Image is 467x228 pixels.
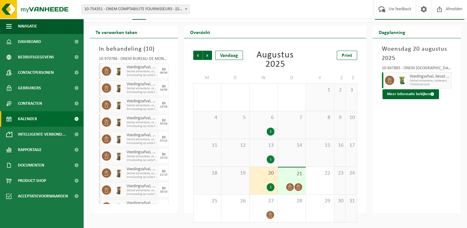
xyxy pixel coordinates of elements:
img: WB-0140-HPE-BN-01 [114,151,123,161]
span: 26 [224,198,246,205]
span: 28 [281,198,302,205]
span: Déchet alimentaire, contenant des produits d'origine animale [127,189,158,192]
td: W [250,72,278,83]
span: 25 [197,198,218,205]
div: DI [162,68,165,71]
div: DI [162,204,165,207]
span: 10-754351 - ONEM COMPTABILITE FOURNISSEURS - BRUXELLES [81,5,190,14]
span: 24 [349,170,354,177]
span: Voedingsafval, bevat producten van dierlijke oorsprong, onverpakt, categorie 3 [127,82,158,87]
span: Déchet alimentaire, contenant des produits d'origine animale [127,138,158,141]
span: Rapportage [18,142,42,158]
span: 2 [337,87,342,94]
span: Documenten [18,158,44,173]
span: Omwisseling op vaste frequentie (incl. verwerking) [127,74,158,77]
span: 17 [349,142,354,149]
div: 1 [267,155,274,163]
span: Déchet alimentaire, contenant des produits d'origine animale [127,155,158,158]
td: D [278,72,306,83]
span: 6 [253,114,274,121]
span: Kalender [18,111,37,127]
td: V [306,72,334,83]
span: Voedingsafval, bevat producten van dierlijke oorsprong, onverpakt, categorie 3 [127,184,158,189]
span: 7 [281,114,302,121]
span: 9 [337,114,342,121]
span: 16 [337,142,342,149]
div: Vandaag [215,51,243,60]
span: Déchet alimentaire, contenant des produits d'origine animale [127,121,158,125]
div: 16/09 [160,88,167,91]
div: 07/10 [160,139,167,142]
span: 31 [349,198,354,205]
a: Print [337,51,357,60]
td: Z [346,72,357,83]
div: DI [162,119,165,122]
div: DI [162,102,165,105]
button: Meer informatie bekijken [382,89,439,99]
span: Voedingsafval, bevat producten van dierlijke oorsprong, onverpakt, categorie 3 [127,150,158,155]
span: Voedingsafval, bevat producten van dierlijke oorsprong, onverpakt, categorie 3 [127,65,158,70]
div: DI [162,85,165,88]
div: 21/10 [160,173,167,176]
span: 4 [197,114,218,121]
div: 14/10 [160,156,167,159]
span: 8 [309,114,331,121]
span: 23 [337,170,342,177]
span: 20 [253,170,274,177]
td: M [193,72,221,83]
div: DI [162,153,165,156]
span: Voedingsafval, bevat producten van dierlijke oorsprong, onverpakt, categorie 3 [410,74,450,79]
h2: Te verwerken taken [90,26,144,38]
span: 10 [146,46,152,52]
img: WB-0140-HPE-BN-01 [114,202,123,212]
span: Voedingsafval, bevat producten van dierlijke oorsprong, onverpakt, categorie 3 [127,133,158,138]
div: 09/09 [160,71,167,74]
span: Acceptatievoorwaarden [18,188,68,204]
span: 10-754351 - ONEM COMPTABILITE FOURNISSEURS - BRUXELLES [82,5,189,14]
h3: In behandeling ( ) [99,44,169,54]
span: Vorige [193,51,202,60]
span: Bedrijfsgegevens [18,49,54,65]
div: DI [162,187,165,190]
div: 10-970786 - ONEM BUREAU DE MONS - [GEOGRAPHIC_DATA] [99,57,169,63]
span: Déchet alimentaire, contenant des produits d'origine animale [127,70,158,74]
span: 3 [349,87,354,94]
span: Déchet alimentaire, contenant des produits d'origine animale [127,104,158,108]
span: Voedingsafval, bevat producten van dierlijke oorsprong, onverpakt, categorie 3 [127,167,158,172]
img: WB-0140-HPE-BN-01 [114,100,123,110]
span: 1 [309,87,331,94]
img: WB-0140-HPE-GN-51 [397,76,407,85]
span: 11 [197,142,218,149]
div: 30/09 [160,122,167,125]
span: Dashboard [18,34,41,49]
span: Contactpersonen [18,65,54,80]
div: Augustus 2025 [248,51,302,69]
span: 18 [197,170,218,177]
span: Print [342,53,352,58]
span: 19 [224,170,246,177]
div: DI [162,136,165,139]
span: 10 [349,114,354,121]
div: 1 [267,128,274,136]
span: Voedingsafval, bevat producten van dierlijke oorsprong, onverpakt, categorie 3 [127,201,158,206]
img: WB-0140-HPE-BN-01 [114,134,123,144]
span: Voedingsafval, bevat producten van dierlijke oorsprong, onverpakt, categorie 3 [127,99,158,104]
span: 29 [309,198,331,205]
span: 13 [253,142,274,149]
span: Gebruikers [18,80,41,96]
img: WB-0140-HPE-BN-01 [114,185,123,195]
div: DI [162,170,165,173]
span: 5 [224,114,246,121]
div: 1 [267,183,274,191]
h3: Woensdag 20 augustus 2025 [382,44,452,63]
span: Omwisseling op vaste frequentie (incl. verwerking) [127,158,158,162]
span: 21 [281,171,302,177]
span: Déchet alimentaire, contenant des produits d'origine animale [410,79,450,83]
h2: Dagplanning [373,26,411,38]
span: Navigatie [18,19,37,34]
span: Intelligente verbond... [18,127,66,142]
td: D [221,72,249,83]
span: Omwisseling op vaste frequentie (incl. verwerking) [127,125,158,128]
span: Omwisseling op vaste frequentie (incl. verwerking) [127,192,158,196]
div: 23/09 [160,105,167,108]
